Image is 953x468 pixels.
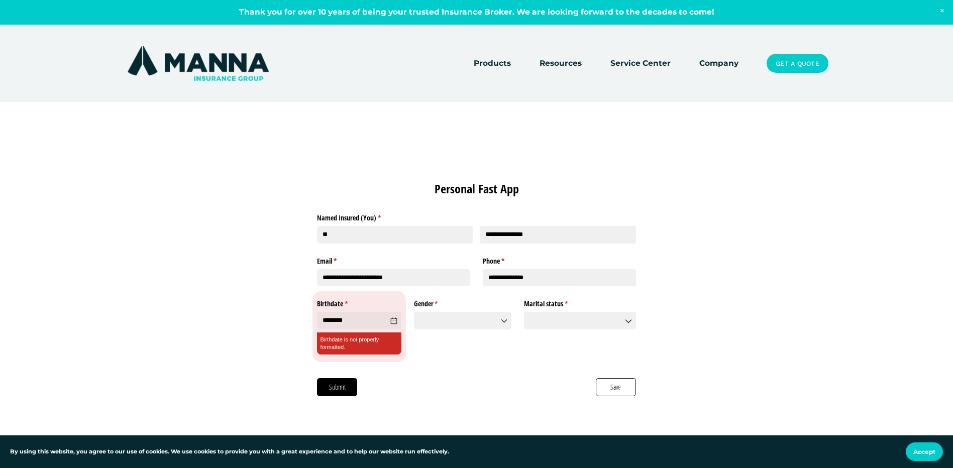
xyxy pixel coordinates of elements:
img: Manna Insurance Group [125,44,271,83]
span: Resources [540,57,582,70]
a: Service Center [610,56,671,70]
label: Gender [414,296,512,309]
a: folder dropdown [540,56,582,70]
input: First [317,226,473,244]
label: Email [317,253,470,266]
a: Get a Quote [767,54,828,73]
label: Phone [483,253,636,266]
label: Birthdate [317,296,401,309]
button: Accept [906,442,943,461]
p: By using this website, you agree to our use of cookies. We use cookies to provide you with a grea... [10,447,449,456]
div: Birthdate is not properly formatted. [317,332,401,354]
span: Products [474,57,511,70]
label: Marital status [524,296,636,309]
span: Submit [329,382,346,393]
input: Last [480,226,636,244]
span: Save [610,382,621,393]
button: Save [596,378,636,396]
h1: Personal Fast App [317,180,636,197]
button: Submit [317,378,357,396]
a: folder dropdown [474,56,511,70]
a: Company [699,56,738,70]
span: Accept [913,448,935,455]
legend: Named Insured (You) [317,210,636,223]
